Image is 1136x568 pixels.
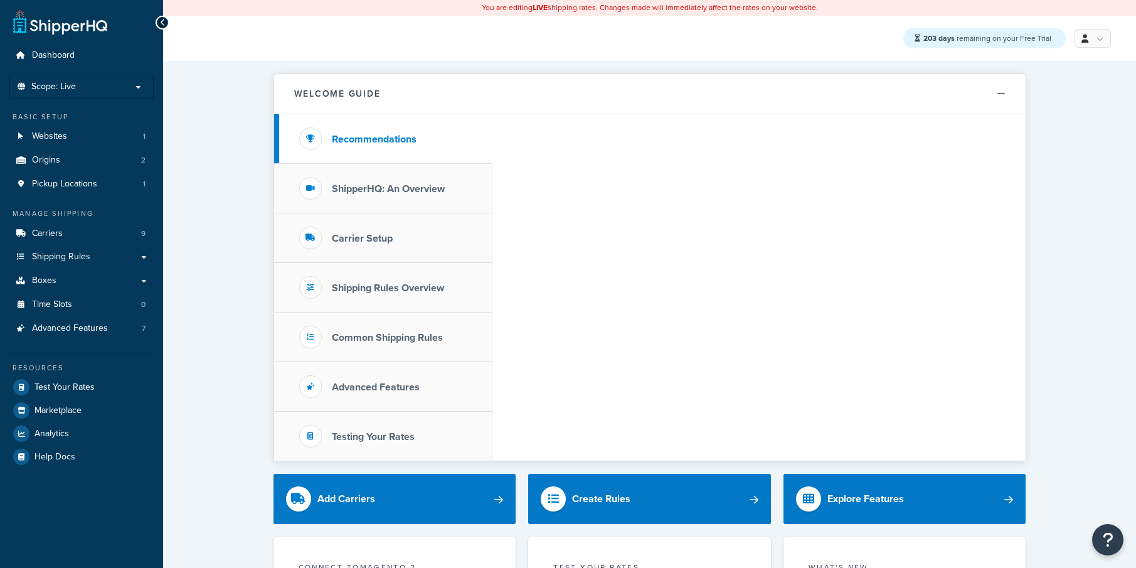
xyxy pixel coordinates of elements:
[9,446,154,468] a: Help Docs
[141,228,146,239] span: 9
[332,332,443,343] h3: Common Shipping Rules
[783,474,1026,524] a: Explore Features
[142,323,146,334] span: 7
[9,149,154,172] a: Origins2
[32,131,67,142] span: Websites
[9,245,154,269] a: Shipping Rules
[572,490,630,508] div: Create Rules
[9,399,154,422] a: Marketplace
[143,131,146,142] span: 1
[1092,524,1123,555] button: Open Resource Center
[9,125,154,148] a: Websites1
[332,382,420,393] h3: Advanced Features
[9,317,154,340] li: Advanced Features
[9,269,154,292] a: Boxes
[332,183,445,195] h3: ShipperHQ: An Overview
[9,208,154,219] div: Manage Shipping
[9,363,154,373] div: Resources
[32,276,56,286] span: Boxes
[31,82,76,92] span: Scope: Live
[9,112,154,122] div: Basic Setup
[294,89,381,99] h2: Welcome Guide
[32,252,90,262] span: Shipping Rules
[528,474,771,524] a: Create Rules
[35,405,82,416] span: Marketplace
[35,382,95,393] span: Test Your Rates
[9,222,154,245] a: Carriers9
[9,173,154,196] li: Pickup Locations
[141,299,146,310] span: 0
[9,222,154,245] li: Carriers
[32,228,63,239] span: Carriers
[35,429,69,439] span: Analytics
[9,293,154,316] li: Time Slots
[332,233,393,244] h3: Carrier Setup
[9,125,154,148] li: Websites
[32,50,75,61] span: Dashboard
[9,44,154,67] a: Dashboard
[923,33,1051,44] span: remaining on your Free Trial
[9,376,154,399] a: Test Your Rates
[923,33,955,44] strong: 203 days
[32,299,72,310] span: Time Slots
[9,422,154,445] a: Analytics
[9,317,154,340] a: Advanced Features7
[9,149,154,172] li: Origins
[32,155,60,166] span: Origins
[141,155,146,166] span: 2
[143,179,146,190] span: 1
[32,179,97,190] span: Pickup Locations
[32,323,108,334] span: Advanced Features
[9,173,154,196] a: Pickup Locations1
[332,282,444,294] h3: Shipping Rules Overview
[827,490,904,508] div: Explore Features
[533,2,548,13] b: LIVE
[35,452,75,463] span: Help Docs
[9,293,154,316] a: Time Slots0
[332,134,417,145] h3: Recommendations
[332,431,415,442] h3: Testing Your Rates
[317,490,375,508] div: Add Carriers
[274,74,1026,114] button: Welcome Guide
[273,474,516,524] a: Add Carriers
